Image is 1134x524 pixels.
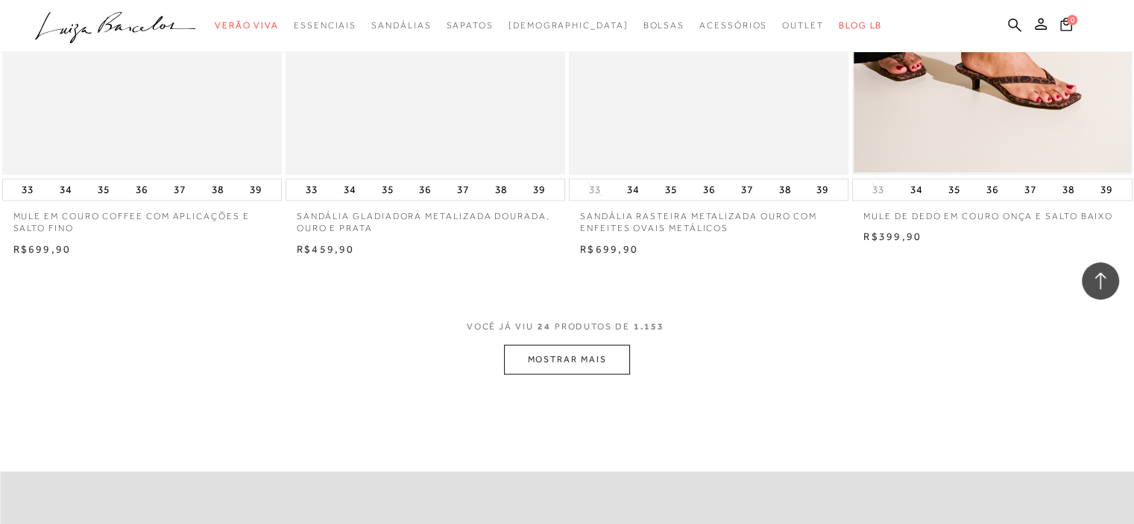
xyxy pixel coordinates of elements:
[1056,16,1077,37] button: 0
[699,20,767,31] span: Acessórios
[1067,15,1077,25] span: 0
[93,180,114,201] button: 35
[55,180,76,201] button: 34
[13,243,72,255] span: R$699,90
[782,20,824,31] span: Outlet
[585,183,605,197] button: 33
[446,12,493,40] a: categoryNavScreenReaderText
[286,201,565,236] a: SANDÁLIA GLADIADORA METALIZADA DOURADA, OURO E PRATA
[215,20,279,31] span: Verão Viva
[297,243,355,255] span: R$459,90
[839,20,882,31] span: BLOG LB
[868,183,889,197] button: 33
[538,321,551,332] span: 24
[812,180,833,201] button: 39
[169,180,190,201] button: 37
[301,180,322,201] button: 33
[737,180,757,201] button: 37
[944,180,965,201] button: 35
[643,12,684,40] a: categoryNavScreenReaderText
[2,201,282,236] a: MULE EM COURO COFFEE COM APLICAÇÕES E SALTO FINO
[623,180,643,201] button: 34
[863,230,922,242] span: R$399,90
[245,180,266,201] button: 39
[294,20,356,31] span: Essenciais
[453,180,473,201] button: 37
[699,12,767,40] a: categoryNavScreenReaderText
[508,12,629,40] a: noSubCategoriesText
[508,20,629,31] span: [DEMOGRAPHIC_DATA]
[839,12,882,40] a: BLOG LB
[529,180,549,201] button: 39
[580,243,638,255] span: R$699,90
[207,180,228,201] button: 38
[852,201,1132,223] a: MULE DE DEDO EM COURO ONÇA E SALTO BAIXO
[294,12,356,40] a: categoryNavScreenReaderText
[569,201,848,236] a: SANDÁLIA RASTEIRA METALIZADA OURO COM ENFEITES OVAIS METÁLICOS
[1020,180,1041,201] button: 37
[1058,180,1079,201] button: 38
[377,180,397,201] button: 35
[982,180,1003,201] button: 36
[491,180,511,201] button: 38
[131,180,152,201] button: 36
[371,12,431,40] a: categoryNavScreenReaderText
[339,180,360,201] button: 34
[661,180,681,201] button: 35
[415,180,435,201] button: 36
[215,12,279,40] a: categoryNavScreenReaderText
[467,321,668,332] span: VOCÊ JÁ VIU PRODUTOS DE
[774,180,795,201] button: 38
[17,180,38,201] button: 33
[634,321,664,332] span: 1.153
[699,180,719,201] button: 36
[446,20,493,31] span: Sapatos
[504,345,629,374] button: MOSTRAR MAIS
[643,20,684,31] span: Bolsas
[371,20,431,31] span: Sandálias
[1096,180,1117,201] button: 39
[782,12,824,40] a: categoryNavScreenReaderText
[906,180,927,201] button: 34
